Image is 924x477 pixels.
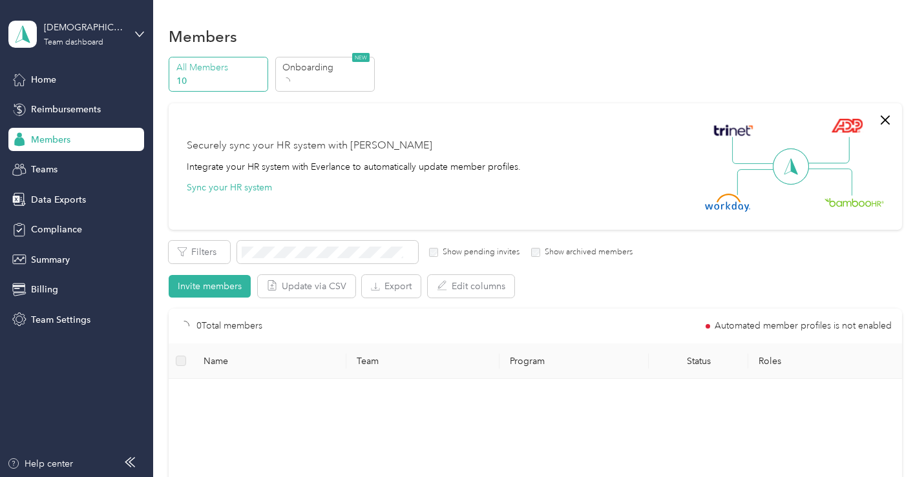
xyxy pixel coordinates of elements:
[732,137,777,165] img: Line Left Up
[187,181,272,194] button: Sync your HR system
[176,74,264,88] p: 10
[187,160,521,174] div: Integrate your HR system with Everlance to automatically update member profiles.
[852,405,924,477] iframe: Everlance-gr Chat Button Frame
[169,30,237,43] h1: Members
[711,121,756,139] img: Trinet
[31,133,70,147] span: Members
[31,73,56,86] span: Home
[31,313,90,327] span: Team Settings
[705,194,750,212] img: Workday
[540,247,633,258] label: Show archived members
[282,61,370,74] p: Onboarding
[187,138,432,154] div: Securely sync your HR system with [PERSON_NAME]
[824,198,884,207] img: BambooHR
[31,103,101,116] span: Reimbursements
[31,223,82,236] span: Compliance
[352,53,370,62] span: NEW
[44,39,103,46] div: Team dashboard
[31,193,86,207] span: Data Exports
[31,283,58,296] span: Billing
[804,137,850,164] img: Line Right Up
[169,241,230,263] button: Filters
[346,343,499,379] th: Team
[428,275,514,298] button: Edit columns
[176,61,264,74] p: All Members
[196,319,262,333] p: 0 Total members
[438,247,520,258] label: Show pending invites
[44,21,125,34] div: [DEMOGRAPHIC_DATA] Angel
[204,356,336,367] span: Name
[258,275,355,298] button: Update via CSV
[715,321,892,330] span: Automated member profiles is not enabled
[31,253,70,267] span: Summary
[737,168,782,195] img: Line Left Down
[748,343,901,379] th: Roles
[7,457,73,471] button: Help center
[31,163,58,176] span: Teams
[831,118,863,133] img: ADP
[807,168,852,196] img: Line Right Down
[649,343,748,379] th: Status
[499,343,649,379] th: Program
[193,343,346,379] th: Name
[362,275,421,298] button: Export
[169,275,251,298] button: Invite members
